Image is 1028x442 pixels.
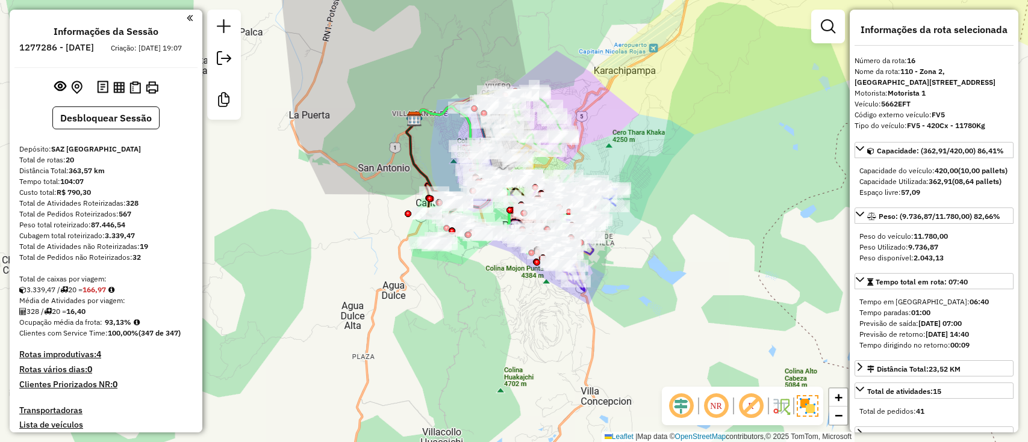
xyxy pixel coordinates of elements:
[835,408,843,423] span: −
[855,226,1014,268] div: Peso: (9.736,87/11.780,00) 82,66%
[119,209,131,218] strong: 567
[855,55,1014,66] div: Número da rota:
[859,165,1009,176] div: Capacidade do veículo:
[19,328,108,337] span: Clientes com Service Time:
[19,295,193,306] div: Média de Atividades por viagem:
[855,142,1014,158] a: Capacidade: (362,91/420,00) 86,41%
[855,109,1014,120] div: Código externo veículo:
[933,387,941,396] strong: 15
[140,242,148,251] strong: 19
[19,420,193,430] h4: Lista de veículos
[702,391,731,420] span: Ocultar NR
[69,166,105,175] strong: 363,57 km
[19,209,193,219] div: Total de Pedidos Roteirizados:
[907,56,915,65] strong: 16
[918,319,962,328] strong: [DATE] 07:00
[881,99,911,108] strong: 5662EFT
[19,230,193,241] div: Cubagem total roteirizado:
[829,388,847,407] a: Zoom in
[914,253,944,262] strong: 2.043,13
[915,431,938,440] strong: 777,16
[407,111,422,127] img: SAZ BO Potosí
[958,166,1008,175] strong: (10,00 pallets)
[19,241,193,252] div: Total de Atividades não Roteirizadas:
[212,88,236,115] a: Criar modelo
[859,232,948,241] span: Peso do veículo:
[855,66,1014,88] div: Nome da rota:
[134,319,140,326] em: Média calculada utilizando a maior ocupação (%Peso ou %Cubagem) de cada rota da sessão. Rotas cro...
[19,306,193,317] div: 328 / 20 =
[19,176,193,187] div: Tempo total:
[929,364,961,373] span: 23,52 KM
[935,166,958,175] strong: 420,00
[855,88,1014,99] div: Motorista:
[859,187,1009,198] div: Espaço livre:
[635,432,637,441] span: |
[60,177,84,186] strong: 104:07
[855,24,1014,35] h4: Informações da rota selecionada
[91,220,125,229] strong: 87.446,54
[19,349,193,360] h4: Rotas improdutivas:
[771,396,791,416] img: Fluxo de ruas
[19,187,193,198] div: Custo total:
[859,242,1009,253] div: Peso Utilizado:
[855,207,1014,224] a: Peso: (9.736,87/11.780,00) 82,66%
[867,387,941,396] span: Total de atividades:
[907,121,985,130] strong: FV5 - 420Cx - 11780Kg
[19,144,193,155] div: Depósito:
[816,14,840,38] a: Exibir filtros
[675,432,726,441] a: OpenStreetMap
[879,212,1000,221] span: Peso: (9.736,87/11.780,00) 82,66%
[95,78,111,97] button: Logs desbloquear sessão
[212,46,236,73] a: Exportar sessão
[867,430,938,441] div: Total de itens:
[87,364,92,375] strong: 0
[916,407,924,416] strong: 41
[113,379,117,390] strong: 0
[929,177,952,186] strong: 362,91
[952,177,1002,186] strong: (08,64 pallets)
[667,391,696,420] span: Ocultar deslocamento
[69,78,85,97] button: Centralizar mapa no depósito ou ponto de apoio
[859,340,1009,351] div: Tempo dirigindo no retorno:
[19,432,42,442] a: Rotas
[855,161,1014,203] div: Capacidade: (362,91/420,00) 86,41%
[859,318,1009,329] div: Previsão de saída:
[111,79,127,95] button: Visualizar relatório de Roteirização
[888,88,926,97] strong: Motorista 1
[132,253,141,262] strong: 32
[876,277,968,286] span: Tempo total em rota: 07:40
[829,407,847,425] a: Zoom out
[19,364,193,375] h4: Rotas vários dias:
[926,330,969,339] strong: [DATE] 14:40
[932,110,945,119] strong: FV5
[127,79,143,96] button: Visualizar Romaneio
[911,308,930,317] strong: 01:00
[66,307,86,316] strong: 16,40
[859,329,1009,340] div: Previsão de retorno:
[105,318,131,327] strong: 93,13%
[51,144,141,153] strong: SAZ [GEOGRAPHIC_DATA]
[605,432,634,441] a: Leaflet
[19,286,26,293] i: Cubagem total roteirizado
[83,285,106,294] strong: 166,97
[855,292,1014,355] div: Tempo total em rota: 07:40
[867,364,961,375] div: Distância Total:
[855,401,1014,422] div: Total de atividades:15
[602,432,855,442] div: Map data © contributors,© 2025 TomTom, Microsoft
[859,406,1009,417] div: Total de pedidos:
[908,242,938,251] strong: 9.736,87
[143,432,193,442] h4: Recargas: 12
[66,155,74,164] strong: 20
[855,360,1014,376] a: Distância Total:23,52 KM
[60,286,68,293] i: Total de rotas
[96,349,101,360] strong: 4
[737,391,765,420] span: Exibir rótulo
[970,297,989,306] strong: 06:40
[105,231,135,240] strong: 3.339,47
[19,252,193,263] div: Total de Pedidos não Roteirizados:
[19,155,193,165] div: Total de rotas:
[108,286,114,293] i: Meta Caixas/viagem: 200,40 Diferença: -33,43
[52,78,69,97] button: Exibir sessão original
